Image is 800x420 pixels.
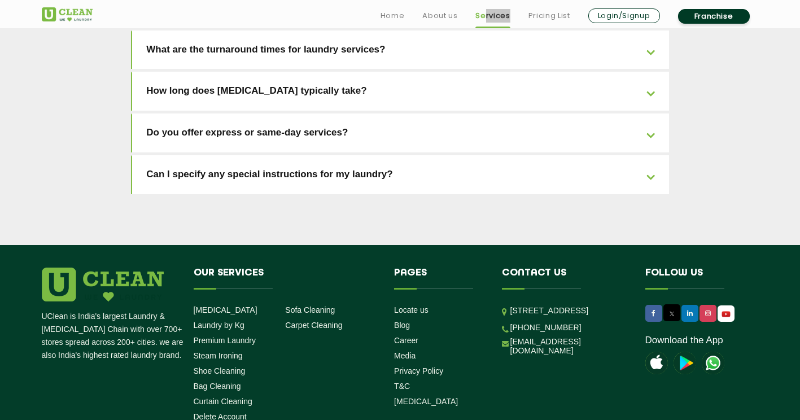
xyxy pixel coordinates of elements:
h4: Our Services [194,268,378,289]
a: Locate us [394,305,429,314]
a: Curtain Cleaning [194,397,252,406]
a: How long does [MEDICAL_DATA] typically take? [132,72,669,111]
p: [STREET_ADDRESS] [510,304,628,317]
a: Can I specify any special instructions for my laundry? [132,155,669,194]
a: Carpet Cleaning [285,321,342,330]
a: Privacy Policy [394,366,443,375]
a: [PHONE_NUMBER] [510,323,582,332]
a: [MEDICAL_DATA] [194,305,257,314]
a: Laundry by Kg [194,321,244,330]
img: logo.png [42,268,164,301]
a: About us [422,9,457,23]
a: Blog [394,321,410,330]
a: Services [475,9,510,23]
img: playstoreicon.png [674,352,696,374]
a: Bag Cleaning [194,382,241,391]
a: Premium Laundry [194,336,256,345]
a: Franchise [678,9,750,24]
a: Download the App [645,335,723,346]
a: [EMAIL_ADDRESS][DOMAIN_NAME] [510,337,628,355]
a: T&C [394,382,410,391]
a: What are the turnaround times for laundry services? [132,30,669,69]
h4: Pages [394,268,485,289]
img: UClean Laundry and Dry Cleaning [702,352,724,374]
a: Sofa Cleaning [285,305,335,314]
img: UClean Laundry and Dry Cleaning [42,7,93,21]
a: Do you offer express or same-day services? [132,113,669,152]
h4: Contact us [502,268,628,289]
p: UClean is India's largest Laundry & [MEDICAL_DATA] Chain with over 700+ stores spread across 200+... [42,310,185,362]
img: apple-icon.png [645,352,668,374]
a: Media [394,351,416,360]
a: Steam Ironing [194,351,243,360]
a: [MEDICAL_DATA] [394,397,458,406]
a: Shoe Cleaning [194,366,246,375]
a: Home [381,9,405,23]
h4: Follow us [645,268,745,289]
img: UClean Laundry and Dry Cleaning [719,308,733,320]
a: Login/Signup [588,8,660,23]
a: Career [394,336,418,345]
a: Pricing List [528,9,570,23]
